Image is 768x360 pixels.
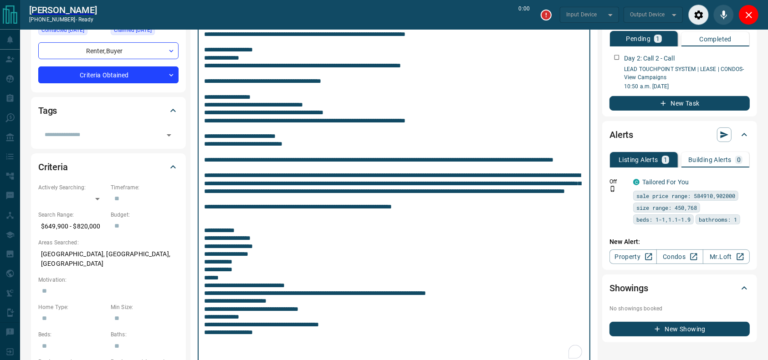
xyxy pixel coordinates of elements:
[609,96,750,111] button: New Task
[111,211,179,219] p: Budget:
[38,219,106,234] p: $649,900 - $820,000
[636,191,735,200] span: sale price range: 584910,902000
[38,183,106,192] p: Actively Searching:
[38,276,179,284] p: Motivation:
[624,66,744,81] a: LEAD TOUCHPOINT SYSTEM | LEASE | CONDOS- View Campaigns
[642,178,689,186] a: Tailored For You
[656,249,703,264] a: Condos
[699,36,732,42] p: Completed
[624,54,675,63] p: Day 2: Call 2 - Call
[609,304,750,313] p: No showings booked
[111,25,179,38] div: Mon Aug 11 2025
[688,5,709,25] div: Audio Settings
[38,160,68,174] h2: Criteria
[38,303,106,311] p: Home Type:
[609,127,633,142] h2: Alerts
[38,100,179,122] div: Tags
[688,157,732,163] p: Building Alerts
[609,177,628,186] p: Off
[656,35,660,42] p: 1
[737,157,741,163] p: 0
[703,249,750,264] a: Mr.Loft
[609,186,616,192] svg: Push Notification Only
[38,330,106,339] p: Beds:
[38,156,179,178] div: Criteria
[609,249,656,264] a: Property
[114,25,152,35] span: Claimed [DATE]
[609,124,750,146] div: Alerts
[38,247,179,271] p: [GEOGRAPHIC_DATA], [GEOGRAPHIC_DATA], [GEOGRAPHIC_DATA]
[38,42,179,59] div: Renter , Buyer
[609,277,750,299] div: Showings
[111,303,179,311] p: Min Size:
[163,129,175,142] button: Open
[38,211,106,219] p: Search Range:
[619,157,658,163] p: Listing Alerts
[78,16,94,23] span: ready
[609,237,750,247] p: New Alert:
[713,5,734,25] div: Mute
[609,281,648,295] h2: Showings
[38,238,179,247] p: Areas Searched:
[29,5,97,15] a: [PERSON_NAME]
[738,5,759,25] div: Close
[38,66,179,83] div: Criteria Obtained
[111,183,179,192] p: Timeframe:
[519,5,530,25] p: 0:00
[633,179,640,185] div: condos.ca
[29,15,97,24] p: [PHONE_NUMBER] -
[41,25,84,35] span: Contacted [DATE]
[609,322,750,336] button: New Showing
[111,330,179,339] p: Baths:
[636,203,697,212] span: size range: 450,768
[624,82,750,91] p: 10:50 a.m. [DATE]
[664,157,667,163] p: 1
[699,215,737,224] span: bathrooms: 1
[636,215,691,224] span: beds: 1-1,1.1-1.9
[38,25,106,38] div: Mon Aug 11 2025
[626,35,651,42] p: Pending
[38,103,57,118] h2: Tags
